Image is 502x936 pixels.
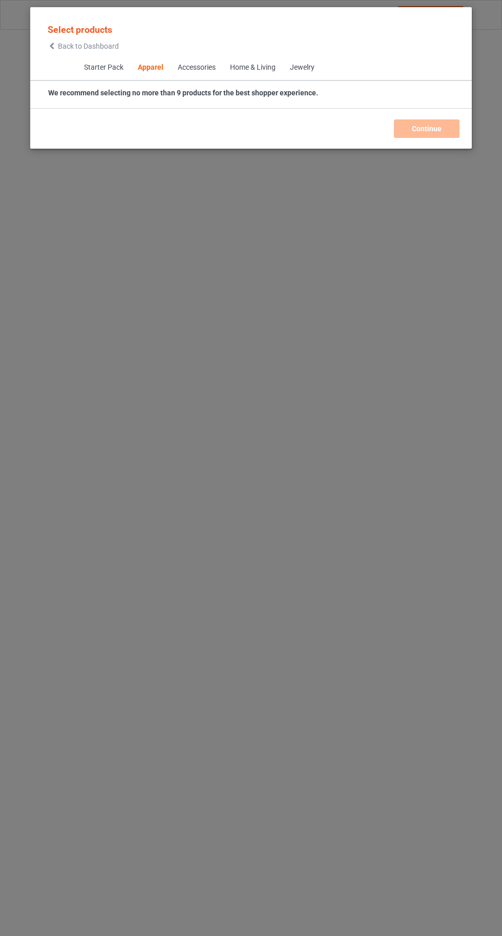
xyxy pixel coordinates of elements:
[289,63,314,73] div: Jewelry
[137,63,163,73] div: Apparel
[58,42,119,50] span: Back to Dashboard
[76,55,130,80] span: Starter Pack
[229,63,275,73] div: Home & Living
[48,89,318,97] strong: We recommend selecting no more than 9 products for the best shopper experience.
[177,63,215,73] div: Accessories
[48,24,112,35] span: Select products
